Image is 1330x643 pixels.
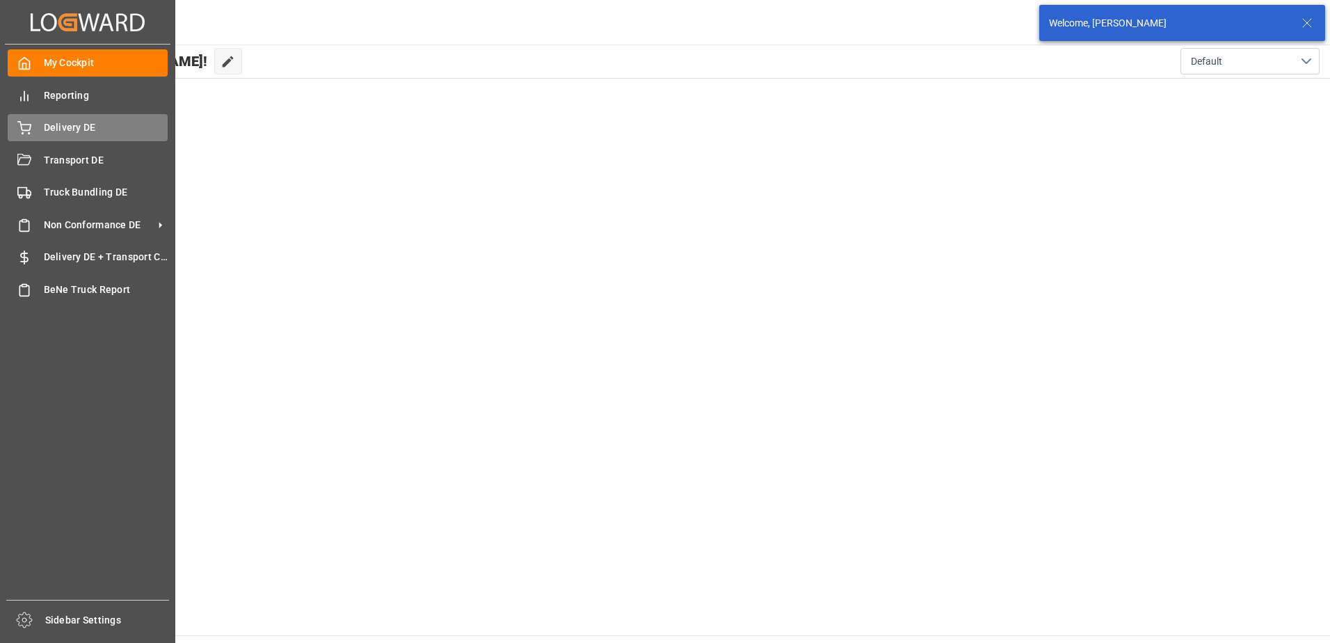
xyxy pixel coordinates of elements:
span: Delivery DE [44,120,168,135]
span: Hello [PERSON_NAME]! [58,48,207,74]
button: open menu [1180,48,1320,74]
span: Sidebar Settings [45,613,170,628]
span: Truck Bundling DE [44,185,168,200]
a: Truck Bundling DE [8,179,168,206]
a: Transport DE [8,146,168,173]
span: Default [1191,54,1222,69]
span: BeNe Truck Report [44,283,168,297]
a: Delivery DE [8,114,168,141]
span: Delivery DE + Transport Cost [44,250,168,264]
a: Delivery DE + Transport Cost [8,244,168,271]
span: Non Conformance DE [44,218,154,232]
a: BeNe Truck Report [8,276,168,303]
div: Welcome, [PERSON_NAME] [1049,16,1288,31]
span: Reporting [44,88,168,103]
span: My Cockpit [44,56,168,70]
a: My Cockpit [8,49,168,77]
a: Reporting [8,81,168,109]
span: Transport DE [44,153,168,168]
